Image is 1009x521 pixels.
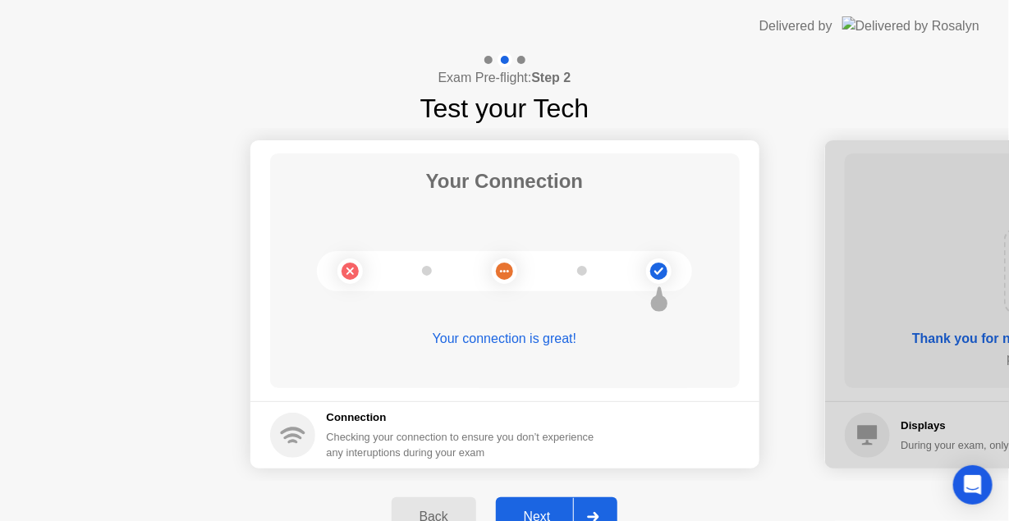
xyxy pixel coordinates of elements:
b: Step 2 [531,71,571,85]
h4: Exam Pre-flight: [438,68,571,88]
div: Delivered by [759,16,832,36]
div: Your connection is great! [270,329,740,349]
h1: Test your Tech [420,89,589,128]
h1: Your Connection [426,167,584,196]
h5: Connection [327,409,604,426]
div: Open Intercom Messenger [953,465,993,505]
div: Checking your connection to ensure you don’t experience any interuptions during your exam [327,429,604,460]
img: Delivered by Rosalyn [842,16,979,35]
